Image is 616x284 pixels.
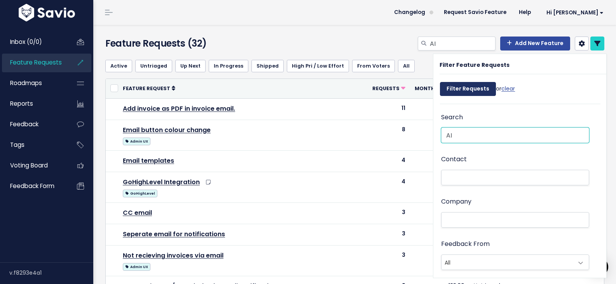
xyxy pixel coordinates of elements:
a: CC email [123,208,152,217]
span: All [441,255,573,270]
a: Tags [2,136,65,154]
a: Requests [372,84,405,92]
a: Roadmaps [2,74,65,92]
a: Feature Request [123,84,175,92]
span: Monthly spend [415,85,459,92]
a: Email button colour change [123,125,211,134]
td: 8 [368,120,410,150]
span: Changelog [394,10,425,15]
div: or [440,78,515,104]
h4: Feature Requests (32) [105,37,264,51]
td: 107.00 [410,172,469,202]
a: Add invoice as PDF in invoice email. [123,104,235,113]
input: Search features... [429,37,496,51]
span: Roadmaps [10,79,42,87]
a: Request Savio Feature [438,7,513,18]
a: All [398,60,415,72]
a: Reports [2,95,65,113]
td: 380.00 [410,98,469,120]
span: Requests [372,85,400,92]
span: Feature Request [123,85,170,92]
a: High Pri / Low Effort [287,60,349,72]
strong: Filter Feature Requests [440,61,510,69]
a: Admin UX [123,261,150,271]
a: Active [105,60,132,72]
span: Tags [10,141,24,149]
a: Up Next [175,60,206,72]
a: Shipped [251,60,284,72]
a: Help [513,7,537,18]
span: Feature Requests [10,58,62,66]
ul: Filter feature requests [105,60,604,72]
td: 535.00 [410,246,469,276]
a: Feature Requests [2,54,65,71]
div: v.f8293e4a1 [9,263,93,283]
td: 4 [368,172,410,202]
a: Seperate email for notifications [123,230,225,239]
span: All [441,254,589,270]
span: GoHighLevel [123,190,157,197]
a: Voting Board [2,157,65,174]
label: Company [441,196,471,207]
img: logo-white.9d6f32f41409.svg [17,4,77,21]
td: 4 [368,150,410,172]
label: Contact [441,154,467,165]
td: 74.00 [410,150,469,172]
a: Add New Feature [500,37,570,51]
span: Inbox (0/0) [10,38,42,46]
td: 122.00 [410,202,469,224]
a: In Progress [209,60,248,72]
input: Search Features [441,127,589,143]
span: Admin UX [123,138,150,145]
span: Hi [PERSON_NAME] [546,10,604,16]
a: From Voters [352,60,395,72]
a: Admin UX [123,136,150,146]
a: clear [501,85,515,92]
a: Feedback form [2,177,65,195]
td: 3 [368,224,410,246]
span: Voting Board [10,161,48,169]
a: GoHighLevel [123,188,157,198]
a: Hi [PERSON_NAME] [537,7,610,19]
td: 376.00 [410,120,469,150]
a: GoHighLevel Integration [123,178,200,186]
td: 3 [368,246,410,276]
label: Search [441,112,463,123]
a: Email templates [123,156,174,165]
td: 3 [368,202,410,224]
a: Monthly spend [415,84,464,92]
span: Admin UX [123,263,150,271]
td: 11 [368,98,410,120]
a: Feedback [2,115,65,133]
label: Feedback From [441,239,490,250]
span: Feedback form [10,182,54,190]
input: Filter Requests [440,82,496,96]
span: Reports [10,99,33,108]
a: Not recieving invoices via email [123,251,223,260]
a: Untriaged [135,60,172,72]
td: 118.00 [410,224,469,246]
a: Inbox (0/0) [2,33,65,51]
span: Feedback [10,120,38,128]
